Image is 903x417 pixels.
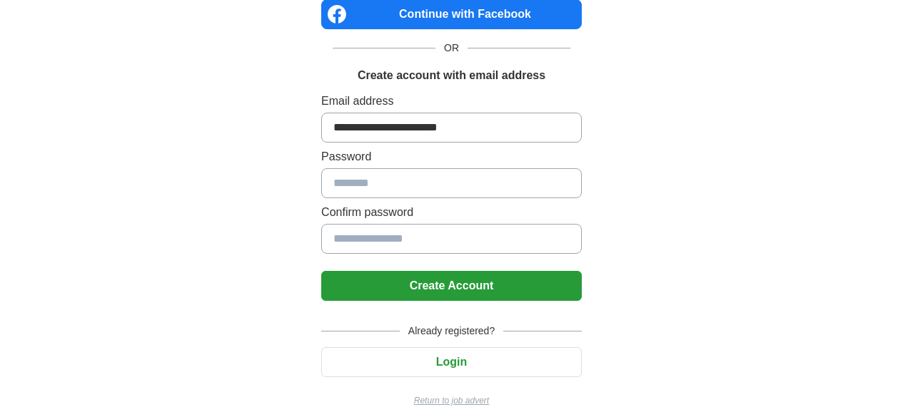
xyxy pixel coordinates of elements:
[321,347,582,377] button: Login
[321,93,582,110] label: Email address
[321,204,582,221] label: Confirm password
[321,356,582,368] a: Login
[435,41,468,56] span: OR
[321,271,582,301] button: Create Account
[321,148,582,165] label: Password
[400,324,503,339] span: Already registered?
[321,394,582,407] a: Return to job advert
[358,67,545,84] h1: Create account with email address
